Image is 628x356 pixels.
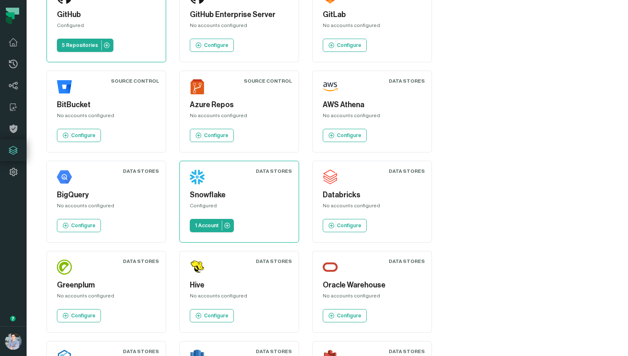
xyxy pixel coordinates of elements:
[323,309,367,322] a: Configure
[323,280,422,291] h5: Oracle Warehouse
[123,348,159,355] div: Data Stores
[57,129,101,142] a: Configure
[57,309,101,322] a: Configure
[57,39,113,52] a: 5 Repositories
[195,222,218,229] p: 1 Account
[111,78,159,84] div: Source Control
[323,79,338,94] img: AWS Athena
[57,9,156,20] h5: GitHub
[323,260,338,275] img: Oracle Warehouse
[337,132,361,139] p: Configure
[244,78,292,84] div: Source Control
[123,258,159,265] div: Data Stores
[57,79,72,94] img: BitBucket
[256,168,292,174] div: Data Stores
[190,219,234,232] a: 1 Account
[190,169,205,184] img: Snowflake
[204,132,228,139] p: Configure
[323,9,422,20] h5: GitLab
[323,39,367,52] a: Configure
[323,189,422,201] h5: Databricks
[323,99,422,110] h5: AWS Athena
[389,348,425,355] div: Data Stores
[71,312,96,319] p: Configure
[323,169,338,184] img: Databricks
[5,333,22,350] img: avatar of Alon Nafta
[190,99,289,110] h5: Azure Repos
[190,22,289,32] div: No accounts configured
[62,42,98,49] p: 5 Repositories
[204,42,228,49] p: Configure
[256,348,292,355] div: Data Stores
[57,169,72,184] img: BigQuery
[57,219,101,232] a: Configure
[190,309,234,322] a: Configure
[57,189,156,201] h5: BigQuery
[190,292,289,302] div: No accounts configured
[71,222,96,229] p: Configure
[57,22,156,32] div: Configured
[123,168,159,174] div: Data Stores
[337,222,361,229] p: Configure
[323,129,367,142] a: Configure
[71,132,96,139] p: Configure
[337,42,361,49] p: Configure
[323,112,422,122] div: No accounts configured
[389,258,425,265] div: Data Stores
[190,112,289,122] div: No accounts configured
[323,202,422,212] div: No accounts configured
[190,202,289,212] div: Configured
[57,280,156,291] h5: Greenplum
[57,260,72,275] img: Greenplum
[57,292,156,302] div: No accounts configured
[323,219,367,232] a: Configure
[323,292,422,302] div: No accounts configured
[190,39,234,52] a: Configure
[190,260,205,275] img: Hive
[190,9,289,20] h5: GitHub Enterprise Server
[190,79,205,94] img: Azure Repos
[190,280,289,291] h5: Hive
[256,258,292,265] div: Data Stores
[190,189,289,201] h5: Snowflake
[57,99,156,110] h5: BitBucket
[337,312,361,319] p: Configure
[190,129,234,142] a: Configure
[389,78,425,84] div: Data Stores
[323,22,422,32] div: No accounts configured
[9,315,17,322] div: Tooltip anchor
[204,312,228,319] p: Configure
[57,202,156,212] div: No accounts configured
[389,168,425,174] div: Data Stores
[57,112,156,122] div: No accounts configured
